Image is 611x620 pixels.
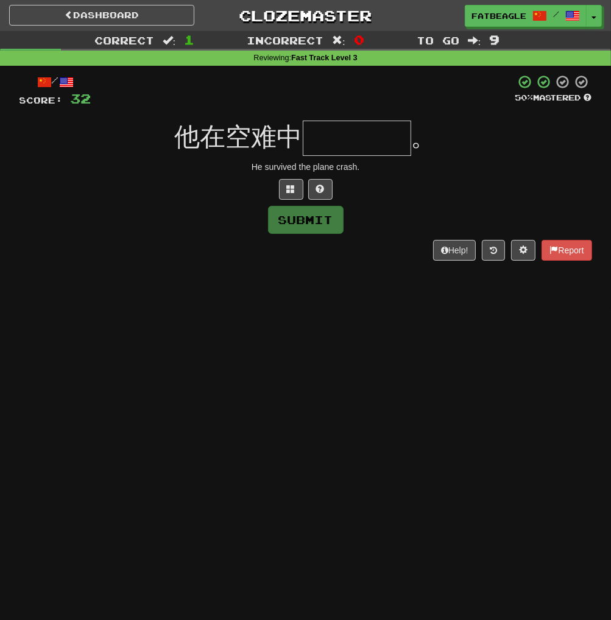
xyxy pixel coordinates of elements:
[465,5,587,27] a: FatBeagle /
[94,34,154,46] span: Correct
[354,32,364,47] span: 0
[468,35,481,46] span: :
[213,5,398,26] a: Clozemaster
[542,240,592,261] button: Report
[433,240,476,261] button: Help!
[268,206,344,234] button: Submit
[482,240,505,261] button: Round history (alt+y)
[489,32,500,47] span: 9
[553,10,559,18] span: /
[71,91,91,106] span: 32
[515,93,534,102] span: 50 %
[411,122,437,151] span: 。
[163,35,176,46] span: :
[417,34,459,46] span: To go
[279,179,303,200] button: Switch sentence to multiple choice alt+p
[19,161,592,173] div: He survived the plane crash.
[291,54,358,62] strong: Fast Track Level 3
[19,95,63,105] span: Score:
[247,34,323,46] span: Incorrect
[308,179,333,200] button: Single letter hint - you only get 1 per sentence and score half the points! alt+h
[175,122,303,151] span: 他在空难中
[515,93,592,104] div: Mastered
[332,35,345,46] span: :
[471,10,526,21] span: FatBeagle
[19,74,91,90] div: /
[184,32,194,47] span: 1
[9,5,194,26] a: Dashboard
